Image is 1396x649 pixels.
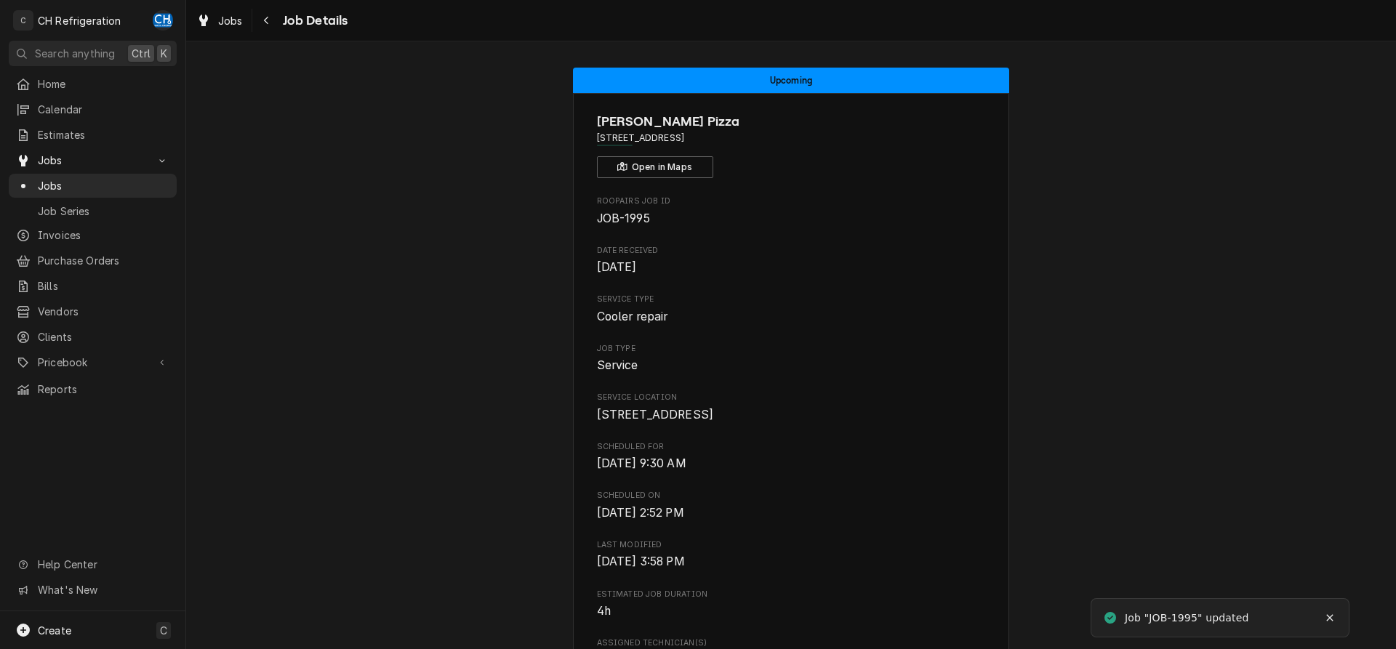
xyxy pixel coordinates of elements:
div: Roopairs Job ID [597,195,986,227]
span: Scheduled On [597,490,986,501]
span: Scheduled For [597,441,986,453]
span: Service [597,358,638,372]
a: Reports [9,377,177,401]
span: Clients [38,329,169,344]
span: Roopairs Job ID [597,210,986,227]
span: Ctrl [132,46,151,61]
a: Clients [9,325,177,349]
button: Navigate back [255,9,278,32]
span: Scheduled On [597,504,986,522]
span: Assigned Technician(s) [597,637,986,649]
div: Chris Hiraga's Avatar [153,10,173,31]
span: Jobs [218,13,243,28]
span: Name [597,112,986,132]
span: [DATE] [597,260,637,274]
span: Jobs [38,153,148,168]
span: Search anything [35,46,115,61]
div: Scheduled For [597,441,986,472]
a: Calendar [9,97,177,121]
div: Client Information [597,112,986,178]
span: [DATE] 9:30 AM [597,456,686,470]
button: Search anythingCtrlK [9,41,177,66]
a: Jobs [190,9,249,33]
a: Home [9,72,177,96]
span: [DATE] 3:58 PM [597,555,685,568]
div: Status [573,68,1009,93]
span: Vendors [38,304,169,319]
span: Create [38,624,71,637]
span: Help Center [38,557,168,572]
span: [STREET_ADDRESS] [597,408,714,422]
span: What's New [38,582,168,597]
div: C [13,10,33,31]
span: Scheduled For [597,455,986,472]
span: C [160,623,167,638]
span: Job Series [38,203,169,219]
span: Estimated Job Duration [597,589,986,600]
div: Job "JOB-1995" updated [1125,610,1249,626]
span: 4h [597,604,611,618]
a: Go to Pricebook [9,350,177,374]
span: [DATE] 2:52 PM [597,506,684,520]
span: JOB-1995 [597,211,650,225]
span: Estimated Job Duration [597,602,986,620]
span: Pricebook [38,355,148,370]
span: Calendar [38,102,169,117]
div: Estimated Job Duration [597,589,986,620]
div: Last Modified [597,539,986,571]
span: Service Location [597,406,986,424]
span: Date Received [597,259,986,276]
a: Bills [9,274,177,298]
span: Last Modified [597,539,986,551]
button: Open in Maps [597,156,713,178]
div: Scheduled On [597,490,986,521]
span: Service Type [597,294,986,305]
span: Cooler repair [597,310,668,323]
span: Bills [38,278,169,294]
span: Address [597,132,986,145]
div: CH [153,10,173,31]
div: CH Refrigeration [38,13,121,28]
span: Purchase Orders [38,253,169,268]
div: Job Type [597,343,986,374]
span: Reports [38,382,169,397]
a: Purchase Orders [9,249,177,273]
span: Jobs [38,178,169,193]
span: Job Type [597,343,986,355]
span: Roopairs Job ID [597,195,986,207]
div: Date Received [597,245,986,276]
span: Date Received [597,245,986,257]
a: Invoices [9,223,177,247]
a: Vendors [9,299,177,323]
div: Service Type [597,294,986,325]
span: Job Details [278,11,348,31]
span: Home [38,76,169,92]
a: Job Series [9,199,177,223]
a: Jobs [9,174,177,198]
span: Job Type [597,357,986,374]
a: Go to What's New [9,578,177,602]
a: Go to Jobs [9,148,177,172]
a: Estimates [9,123,177,147]
span: Upcoming [770,76,812,85]
span: Invoices [38,227,169,243]
span: Service Type [597,308,986,326]
span: Estimates [38,127,169,142]
span: Service Location [597,392,986,403]
div: Service Location [597,392,986,423]
span: Last Modified [597,553,986,571]
a: Go to Help Center [9,552,177,576]
span: K [161,46,167,61]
